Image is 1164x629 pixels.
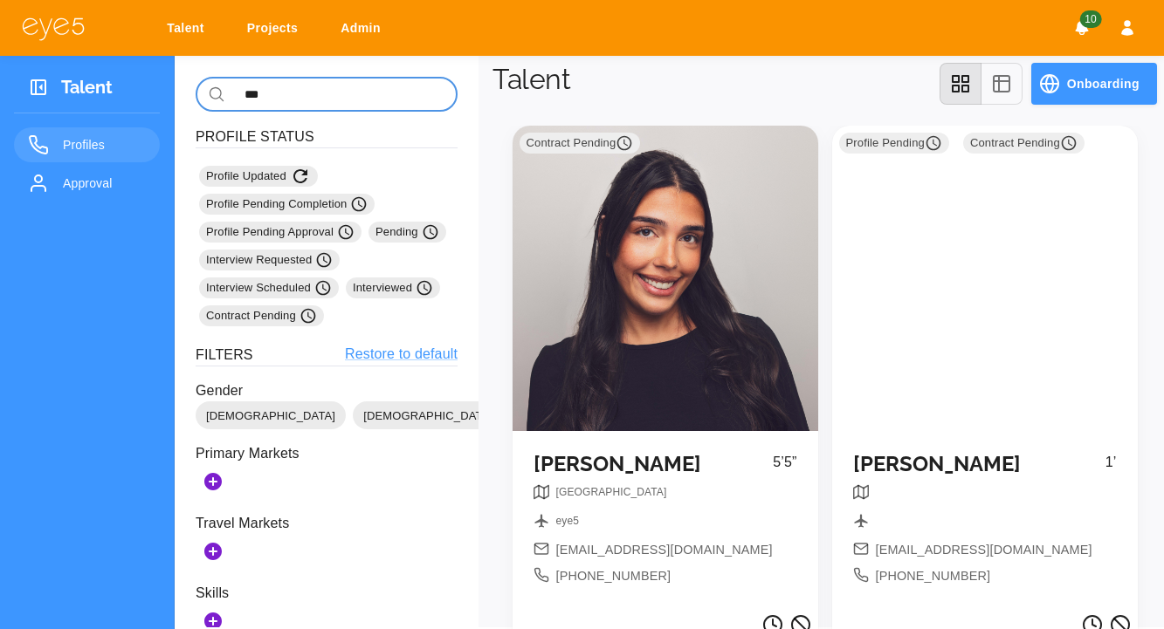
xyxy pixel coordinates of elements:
div: view [940,63,1023,105]
span: Interview Requested [206,251,333,269]
div: [DEMOGRAPHIC_DATA] [353,401,503,429]
a: Restore to default [345,344,458,366]
span: Profiles [63,134,146,155]
span: [DEMOGRAPHIC_DATA] [353,407,503,425]
h6: Profile Status [196,126,458,148]
a: Profiles [14,127,160,162]
span: [PHONE_NUMBER] [556,567,672,586]
button: Add Markets [196,464,231,499]
div: Pending [368,222,446,243]
button: table [981,63,1023,105]
div: Interview Requested [199,250,340,270]
span: Profile Updated [206,166,311,187]
span: Profile Pending Approval [206,223,355,241]
img: eye5 [21,16,86,41]
div: Interview Scheduled [199,277,339,298]
button: Add Secondary Markets [196,534,231,569]
span: 10 [1079,10,1101,28]
span: Contract Pending [206,307,317,325]
h5: [PERSON_NAME] [853,452,1105,477]
h6: Filters [196,344,253,366]
a: Approval [14,166,160,201]
span: [EMAIL_ADDRESS][DOMAIN_NAME] [556,541,773,560]
a: Contract Pending [PERSON_NAME]5’5”breadcrumbbreadcrumb[EMAIL_ADDRESS][DOMAIN_NAME][PHONE_NUMBER] [513,126,818,607]
p: Skills [196,583,458,604]
div: [DEMOGRAPHIC_DATA] [196,401,346,429]
a: Talent [155,12,222,44]
p: 5’5” [773,452,796,484]
span: Approval [63,173,146,194]
span: Profile Pending [846,134,942,152]
div: Profile Pending Approval [199,222,362,243]
span: Contract Pending [527,134,634,152]
div: Profile Pending Completion [199,194,375,215]
button: Notifications [1066,12,1098,44]
nav: breadcrumb [556,484,667,506]
span: [EMAIL_ADDRESS][DOMAIN_NAME] [876,541,1092,560]
div: Contract Pending [199,305,324,326]
div: Interviewed [346,277,440,298]
span: Interview Scheduled [206,279,332,297]
span: Pending [375,223,439,241]
p: Gender [196,380,458,401]
button: grid [940,63,981,105]
a: Profile Pending Contract Pending [PERSON_NAME]1’[EMAIL_ADDRESS][DOMAIN_NAME][PHONE_NUMBER] [832,126,1138,607]
p: Primary Markets [196,443,458,464]
span: [PHONE_NUMBER] [876,567,991,586]
a: Projects [236,12,315,44]
nav: breadcrumb [556,513,579,535]
span: [GEOGRAPHIC_DATA] [556,486,667,498]
span: Profile Pending Completion [206,195,368,213]
p: 1’ [1105,452,1117,484]
a: Admin [329,12,398,44]
h5: [PERSON_NAME] [534,452,774,477]
span: eye5 [556,515,579,527]
h1: Talent [492,63,570,96]
span: [DEMOGRAPHIC_DATA] [196,407,346,425]
p: Travel Markets [196,513,458,534]
span: Interviewed [353,279,433,297]
h3: Talent [61,77,113,104]
div: Profile Updated [199,166,318,187]
button: Onboarding [1031,63,1157,105]
span: Contract Pending [970,134,1078,152]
